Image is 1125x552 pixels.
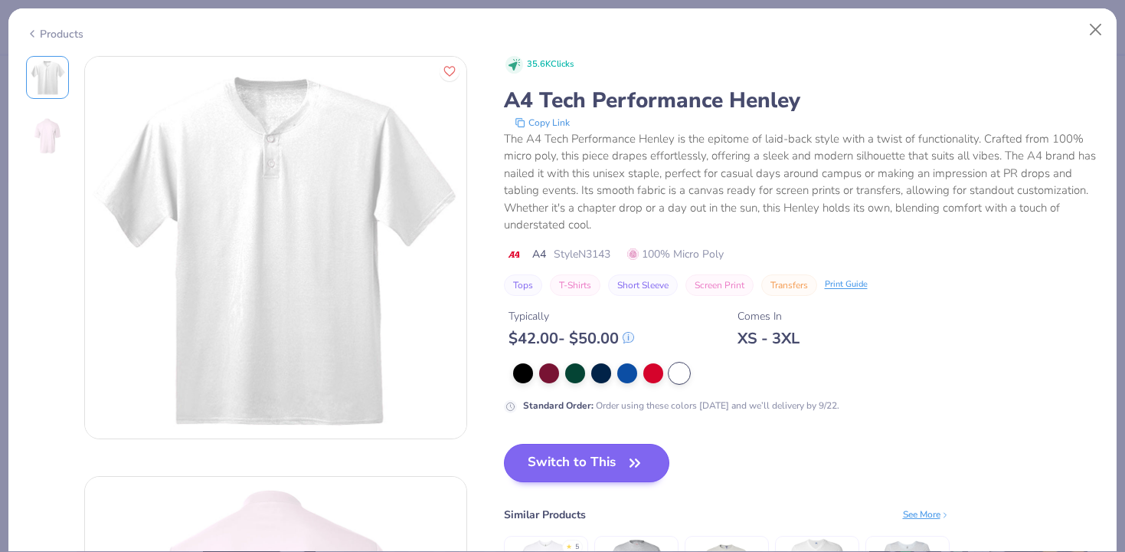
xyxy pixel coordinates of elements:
[566,542,572,548] div: ★
[523,399,594,412] strong: Standard Order :
[550,274,600,296] button: T-Shirts
[29,117,66,154] img: Back
[825,278,868,291] div: Print Guide
[29,59,66,96] img: Front
[608,274,678,296] button: Short Sleeve
[504,86,1100,115] div: A4 Tech Performance Henley
[504,248,525,261] img: brand logo
[509,329,634,348] div: $ 42.00 - $ 50.00
[554,246,610,262] span: Style N3143
[26,26,83,42] div: Products
[532,246,546,262] span: A4
[504,130,1100,234] div: The A4 Tech Performance Henley is the epitome of laid-back style with a twist of functionality. C...
[509,308,634,324] div: Typically
[523,399,839,412] div: Order using these colors [DATE] and we’ll delivery by 9/22.
[440,61,459,81] button: Like
[761,274,817,296] button: Transfers
[527,58,574,71] span: 35.6K Clicks
[504,507,586,523] div: Similar Products
[504,444,670,482] button: Switch to This
[685,274,754,296] button: Screen Print
[627,246,724,262] span: 100% Micro Poly
[504,274,542,296] button: Tops
[737,308,800,324] div: Comes In
[903,508,950,521] div: See More
[737,329,800,348] div: XS - 3XL
[1081,15,1110,44] button: Close
[85,57,466,439] img: Front
[510,115,574,130] button: copy to clipboard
